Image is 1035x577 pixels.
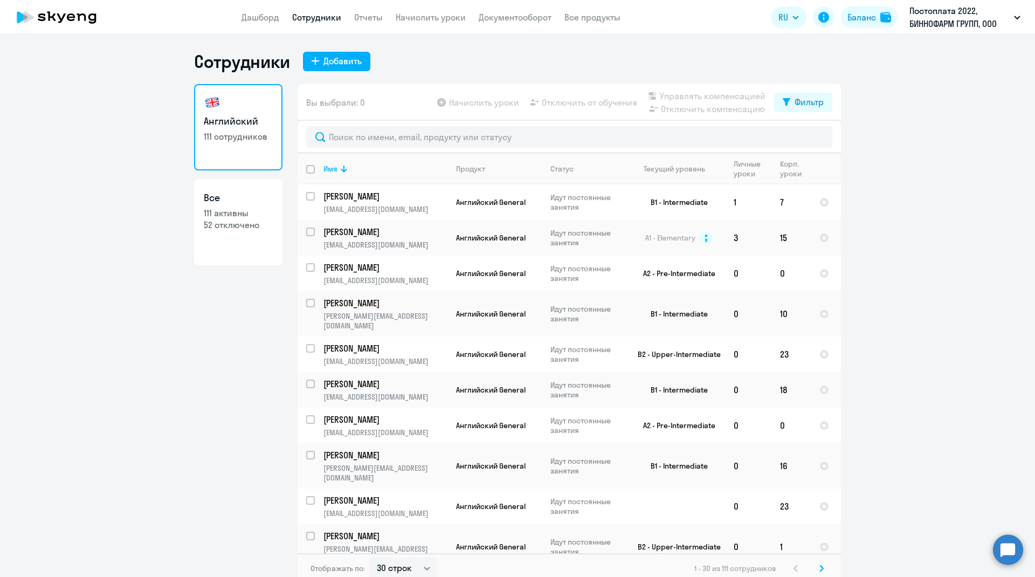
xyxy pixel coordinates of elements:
td: A2 - Pre-Intermediate [625,256,725,291]
span: A1 - Elementary [645,233,695,243]
div: Баланс [847,11,876,24]
p: [PERSON_NAME] [323,342,445,354]
span: Английский General [456,542,526,552]
td: B1 - Intermediate [625,443,725,489]
p: Постоплата 2022, БИННОФАРМ ГРУПП, ООО [909,4,1010,30]
td: 23 [771,336,811,372]
a: Начислить уроки [396,12,466,23]
p: 52 отключено [204,219,273,231]
td: 0 [725,256,771,291]
td: B2 - Upper-Intermediate [625,524,725,569]
span: Английский General [456,349,526,359]
p: 111 активны [204,207,273,219]
p: [EMAIL_ADDRESS][DOMAIN_NAME] [323,240,447,250]
p: Идут постоянные занятия [550,345,624,364]
h3: Английский [204,114,273,128]
div: Личные уроки [734,159,771,178]
button: Добавить [303,52,370,71]
p: Идут постоянные занятия [550,416,624,435]
div: Статус [550,164,574,174]
p: [PERSON_NAME][EMAIL_ADDRESS][DOMAIN_NAME] [323,463,447,483]
p: [PERSON_NAME] [323,262,445,273]
td: 18 [771,372,811,408]
div: Имя [323,164,337,174]
p: Идут постоянные занятия [550,264,624,283]
button: RU [771,6,806,28]
span: Английский General [456,461,526,471]
span: Английский General [456,269,526,278]
h1: Сотрудники [194,51,290,72]
div: Имя [323,164,447,174]
td: 7 [771,184,811,220]
p: [PERSON_NAME] [323,226,445,238]
p: 111 сотрудников [204,130,273,142]
p: [PERSON_NAME] [323,449,445,461]
h3: Все [204,191,273,205]
td: 15 [771,220,811,256]
div: Корп. уроки [780,159,810,178]
span: 1 - 30 из 111 сотрудников [694,564,776,573]
a: Отчеты [354,12,383,23]
a: Все продукты [564,12,620,23]
td: 0 [725,291,771,336]
p: [EMAIL_ADDRESS][DOMAIN_NAME] [323,392,447,402]
p: [PERSON_NAME] [323,378,445,390]
img: balance [880,12,891,23]
a: [PERSON_NAME] [323,530,447,542]
button: Балансbalance [841,6,898,28]
p: [PERSON_NAME][EMAIL_ADDRESS][DOMAIN_NAME] [323,311,447,331]
span: Английский General [456,385,526,395]
p: Идут постоянные занятия [550,228,624,248]
a: Документооборот [479,12,551,23]
a: Все111 активны52 отключено [194,179,282,265]
td: 16 [771,443,811,489]
div: Текущий уровень [644,164,705,174]
p: [PERSON_NAME] [323,494,445,506]
p: [PERSON_NAME] [323,297,445,309]
td: B1 - Intermediate [625,184,725,220]
a: [PERSON_NAME] [323,414,447,425]
td: B1 - Intermediate [625,372,725,408]
span: Вы выбрали: 0 [306,96,365,109]
p: Идут постоянные занятия [550,497,624,516]
a: Сотрудники [292,12,341,23]
a: [PERSON_NAME] [323,494,447,506]
div: Добавить [323,54,362,67]
p: Идут постоянные занятия [550,537,624,557]
a: Дашборд [241,12,279,23]
a: Английский111 сотрудников [194,84,282,170]
p: [PERSON_NAME] [323,530,445,542]
button: Фильтр [774,93,832,112]
td: 0 [725,443,771,489]
p: [EMAIL_ADDRESS][DOMAIN_NAME] [323,356,447,366]
span: Английский General [456,421,526,430]
span: Английский General [456,309,526,319]
div: Текущий уровень [633,164,724,174]
p: Идут постоянные занятия [550,193,624,212]
div: Фильтр [795,95,824,108]
td: 10 [771,291,811,336]
td: 0 [725,408,771,443]
a: [PERSON_NAME] [323,226,447,238]
p: [EMAIL_ADDRESS][DOMAIN_NAME] [323,509,447,518]
p: Идут постоянные занятия [550,380,624,400]
span: Английский General [456,502,526,511]
td: 0 [725,524,771,569]
a: [PERSON_NAME] [323,342,447,354]
img: english [204,94,221,111]
td: 1 [771,524,811,569]
p: [PERSON_NAME] [323,190,445,202]
p: [EMAIL_ADDRESS][DOMAIN_NAME] [323,428,447,437]
td: A2 - Pre-Intermediate [625,408,725,443]
td: 0 [725,372,771,408]
td: B1 - Intermediate [625,291,725,336]
td: 1 [725,184,771,220]
p: Идут постоянные занятия [550,456,624,476]
a: [PERSON_NAME] [323,378,447,390]
td: 0 [771,408,811,443]
input: Поиск по имени, email, продукту или статусу [306,126,832,148]
td: 0 [725,336,771,372]
a: [PERSON_NAME] [323,262,447,273]
span: Английский General [456,233,526,243]
p: [EMAIL_ADDRESS][DOMAIN_NAME] [323,276,447,285]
